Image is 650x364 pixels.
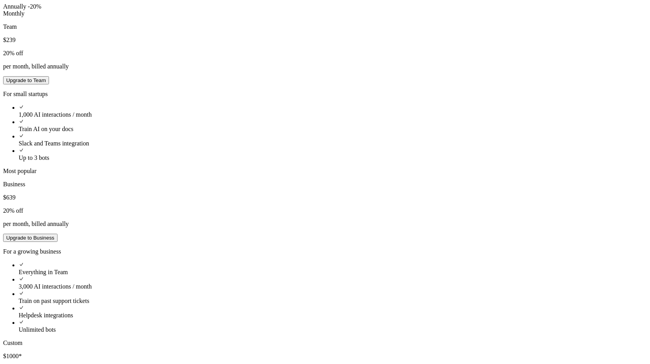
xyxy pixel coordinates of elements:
p: per month, billed annually [3,63,647,70]
li: 3,000 AI interactions / month [19,276,647,290]
li: Unlimited bots [19,319,647,333]
p: per month, billed annually [3,220,647,227]
span: -20% [28,3,42,10]
div: Annually [3,3,647,10]
li: Helpdesk integrations [19,304,647,319]
li: 1,000 AI interactions / month [19,104,647,118]
li: Train AI on your docs [19,118,647,133]
li: Train on past support tickets [19,290,647,304]
p: $ 639 [3,194,647,201]
div: Monthly [3,10,647,17]
p: Custom [3,339,647,346]
li: Slack and Teams integration [19,133,647,147]
p: For small startups [3,91,647,98]
p: Business [3,181,647,188]
button: Upgrade to Business [3,234,58,242]
span: 20 % off [3,50,23,56]
p: $ 239 [3,37,647,44]
span: 20 % off [3,207,23,214]
p: For a growing business [3,248,647,255]
li: Up to 3 bots [19,147,647,161]
p: $ 1000* [3,353,647,360]
p: Most popular [3,168,647,175]
li: Everything in Team [19,261,647,276]
button: Upgrade to Team [3,76,49,84]
p: Team [3,23,647,30]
